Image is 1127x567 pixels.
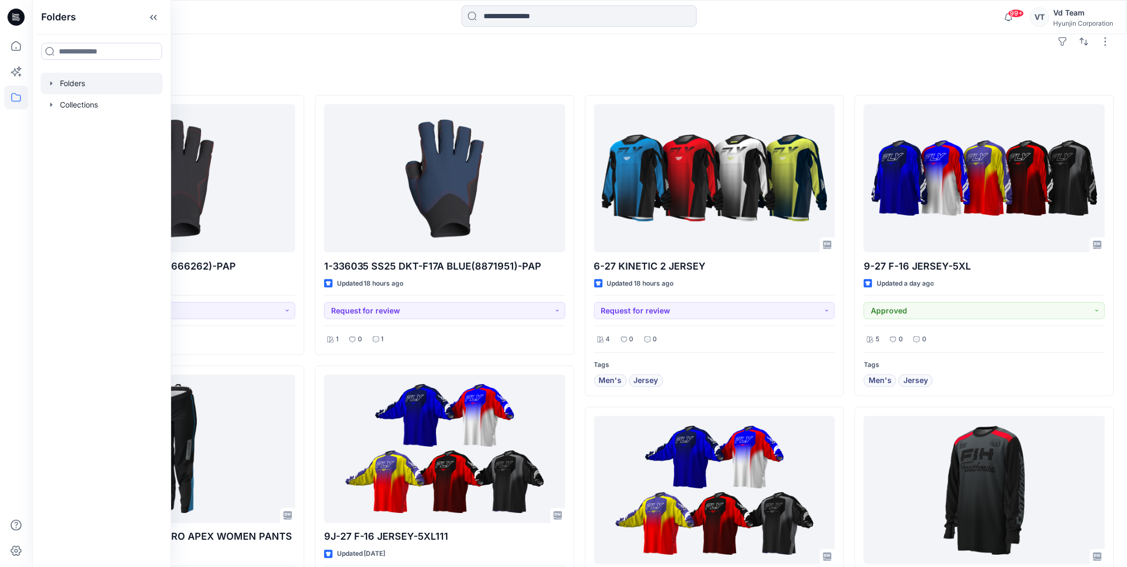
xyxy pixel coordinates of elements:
[324,530,565,545] p: 9J-27 F-16 JERSEY-5XL111
[599,374,622,387] span: Men's
[876,334,879,345] p: 5
[594,104,835,252] a: 6-27 KINETIC 2 JERSEY
[630,334,634,345] p: 0
[337,278,404,289] p: Updated 18 hours ago
[634,374,658,387] span: Jersey
[358,334,362,345] p: 0
[899,334,903,345] p: 0
[324,259,565,274] p: 1-336035 SS25 DKT-F17A BLUE(8871951)-PAP
[1054,19,1114,27] div: Hyunjin Corporation
[869,374,892,387] span: Men's
[324,104,565,252] a: 1-336035 SS25 DKT-F17A BLUE(8871951)-PAP
[594,359,835,371] p: Tags
[381,334,384,345] p: 1
[324,375,565,523] a: 9J-27 F-16 JERSEY-5XL111
[607,278,674,289] p: Updated 18 hours ago
[54,530,295,545] p: 3-26 MX GRINDHOUSE PRO APEX WOMEN PANTS
[903,374,928,387] span: Jersey
[1008,9,1024,18] span: 99+
[54,259,295,274] p: 1-336035 SS25 BLACK(8666262)-PAP
[1054,6,1114,19] div: Vd Team
[653,334,657,345] p: 0
[337,549,386,560] p: Updated [DATE]
[864,259,1105,274] p: 9-27 F-16 JERSEY-5XL
[1030,7,1049,27] div: VT
[54,104,295,252] a: 1-336035 SS25 BLACK(8666262)-PAP
[54,375,295,523] a: 3-26 MX GRINDHOUSE PRO APEX WOMEN PANTS
[877,278,934,289] p: Updated a day ago
[864,416,1105,564] a: 3-GRINDHOUSE ISLAND HOPPING JERSEY
[922,334,926,345] p: 0
[594,259,835,274] p: 6-27 KINETIC 2 JERSEY
[864,104,1105,252] a: 9-27 F-16 JERSEY-5XL
[606,334,610,345] p: 4
[336,334,339,345] p: 1
[45,72,1114,85] h4: Styles
[594,416,835,564] a: 9J-27 F-16 JERSEY-5XL
[864,359,1105,371] p: Tags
